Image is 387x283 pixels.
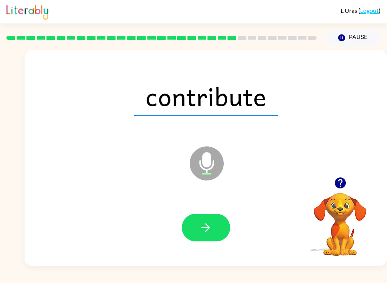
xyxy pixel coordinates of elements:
[341,7,358,14] span: L Uras
[360,7,379,14] a: Logout
[326,29,381,47] button: Pause
[6,3,48,20] img: Literably
[341,7,381,14] div: ( )
[302,181,378,257] video: Your browser must support playing .mp4 files to use Literably. Please try using another browser.
[134,76,278,116] span: contribute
